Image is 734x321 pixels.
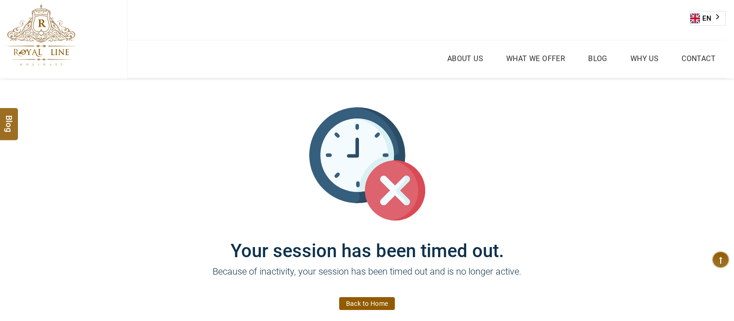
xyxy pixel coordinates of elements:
h1: Your session has been timed out. [91,222,643,262]
div: Language [690,11,726,26]
a: Blog [586,52,610,65]
p: Because of inactivity, your session has been timed out and is no longer active. [91,265,643,292]
a: What we Offer [504,52,567,65]
a: EN [690,11,725,25]
a: About Us [445,52,485,65]
img: session_time_out.svg [309,106,425,222]
a: Contact [679,52,718,65]
a: Why Us [628,52,661,65]
aside: Language selected: English [690,11,726,26]
img: The Royal Line Holidays [7,4,75,66]
a: Back to Home [339,297,395,310]
span: Blog [3,115,15,123]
